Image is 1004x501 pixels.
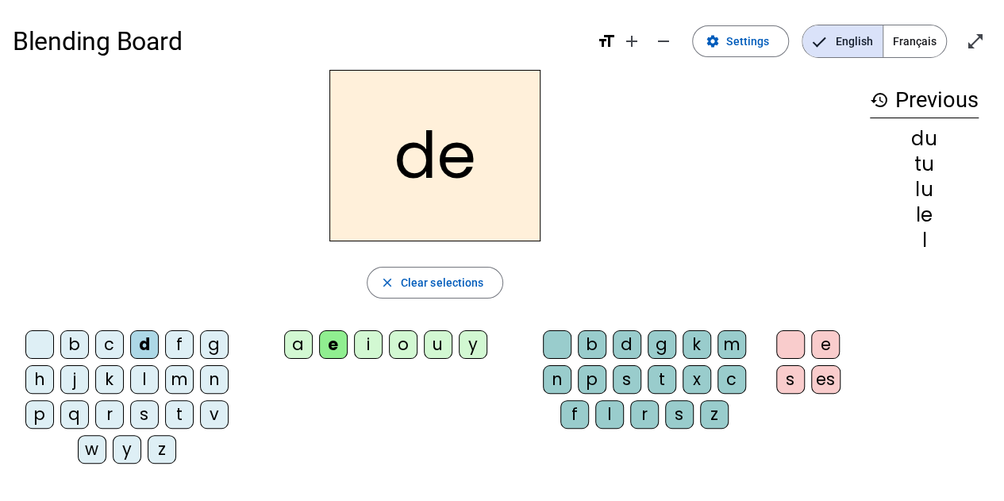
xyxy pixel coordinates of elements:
div: t [165,400,194,429]
button: Settings [692,25,789,57]
mat-button-toggle-group: Language selection [802,25,947,58]
div: s [665,400,694,429]
div: l [870,231,979,250]
div: k [683,330,711,359]
mat-icon: add [622,32,641,51]
div: v [200,400,229,429]
div: l [130,365,159,394]
div: t [648,365,676,394]
div: tu [870,155,979,174]
div: b [578,330,606,359]
div: h [25,365,54,394]
div: a [284,330,313,359]
div: r [95,400,124,429]
div: p [25,400,54,429]
span: Clear selections [401,273,484,292]
div: le [870,206,979,225]
div: z [700,400,729,429]
div: w [78,435,106,464]
div: s [130,400,159,429]
div: e [319,330,348,359]
mat-icon: remove [654,32,673,51]
div: d [613,330,641,359]
div: y [459,330,487,359]
div: c [95,330,124,359]
div: s [776,365,805,394]
div: s [613,365,641,394]
mat-icon: settings [706,34,720,48]
button: Enter full screen [960,25,991,57]
div: r [630,400,659,429]
div: l [595,400,624,429]
div: e [811,330,840,359]
div: j [60,365,89,394]
div: p [578,365,606,394]
mat-icon: format_size [597,32,616,51]
span: English [802,25,883,57]
div: z [148,435,176,464]
div: g [200,330,229,359]
div: k [95,365,124,394]
div: b [60,330,89,359]
div: q [60,400,89,429]
div: m [165,365,194,394]
div: u [424,330,452,359]
div: y [113,435,141,464]
div: f [165,330,194,359]
div: x [683,365,711,394]
button: Decrease font size [648,25,679,57]
span: Français [883,25,946,57]
div: f [560,400,589,429]
div: n [200,365,229,394]
button: Clear selections [367,267,504,299]
div: es [811,365,841,394]
span: Settings [726,32,769,51]
div: m [717,330,746,359]
div: g [648,330,676,359]
div: n [543,365,571,394]
h1: Blending Board [13,16,584,67]
div: d [130,330,159,359]
div: i [354,330,383,359]
button: Increase font size [616,25,648,57]
mat-icon: open_in_full [966,32,985,51]
mat-icon: history [870,91,889,110]
h2: de [329,70,540,241]
div: o [389,330,417,359]
div: du [870,129,979,148]
mat-icon: close [380,276,394,290]
div: lu [870,180,979,199]
div: c [717,365,746,394]
h3: Previous [870,83,979,118]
